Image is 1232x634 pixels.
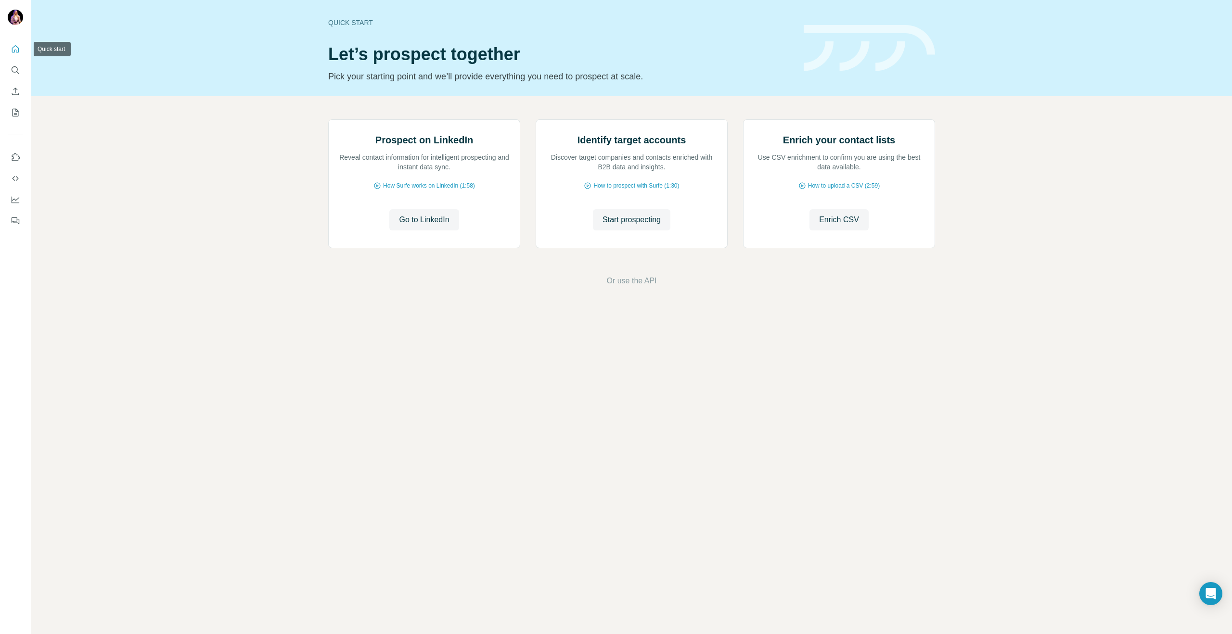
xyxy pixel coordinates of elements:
[8,149,23,166] button: Use Surfe on LinkedIn
[819,214,859,226] span: Enrich CSV
[328,45,792,64] h1: Let’s prospect together
[389,209,459,230] button: Go to LinkedIn
[8,212,23,229] button: Feedback
[399,214,449,226] span: Go to LinkedIn
[753,152,925,172] p: Use CSV enrichment to confirm you are using the best data available.
[808,181,880,190] span: How to upload a CSV (2:59)
[809,209,869,230] button: Enrich CSV
[375,133,473,147] h2: Prospect on LinkedIn
[577,133,686,147] h2: Identify target accounts
[546,152,718,172] p: Discover target companies and contacts enriched with B2B data and insights.
[8,83,23,100] button: Enrich CSV
[8,104,23,121] button: My lists
[1199,582,1222,605] div: Open Intercom Messenger
[383,181,475,190] span: How Surfe works on LinkedIn (1:58)
[606,275,656,287] button: Or use the API
[8,170,23,187] button: Use Surfe API
[338,152,510,172] p: Reveal contact information for intelligent prospecting and instant data sync.
[8,10,23,25] img: Avatar
[593,181,679,190] span: How to prospect with Surfe (1:30)
[328,18,792,27] div: Quick start
[783,133,895,147] h2: Enrich your contact lists
[603,214,661,226] span: Start prospecting
[8,62,23,79] button: Search
[804,25,935,72] img: banner
[8,40,23,58] button: Quick start
[8,191,23,208] button: Dashboard
[593,209,670,230] button: Start prospecting
[328,70,792,83] p: Pick your starting point and we’ll provide everything you need to prospect at scale.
